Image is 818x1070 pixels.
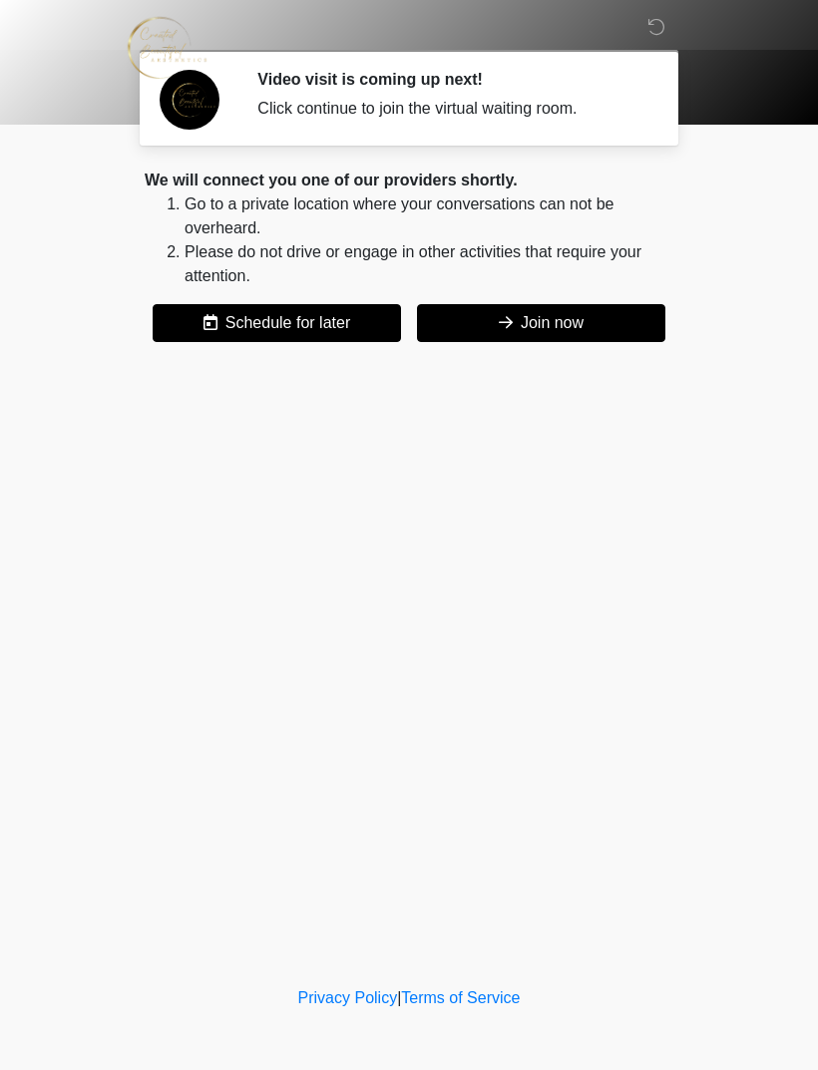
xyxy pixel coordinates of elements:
a: | [397,989,401,1006]
button: Schedule for later [153,304,401,342]
a: Terms of Service [401,989,520,1006]
button: Join now [417,304,665,342]
li: Please do not drive or engage in other activities that require your attention. [185,240,673,288]
a: Privacy Policy [298,989,398,1006]
img: Created Beautiful Aesthetics Logo [125,15,208,80]
li: Go to a private location where your conversations can not be overheard. [185,192,673,240]
div: We will connect you one of our providers shortly. [145,169,673,192]
img: Agent Avatar [160,70,219,130]
div: Click continue to join the virtual waiting room. [257,97,643,121]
